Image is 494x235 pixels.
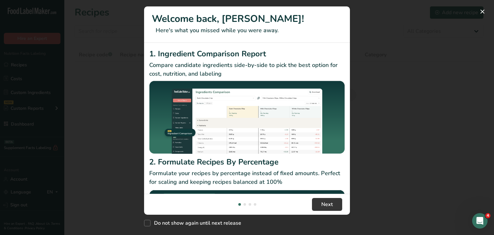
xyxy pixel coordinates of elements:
p: Formulate your recipes by percentage instead of fixed amounts. Perfect for scaling and keeping re... [149,169,345,186]
iframe: Intercom live chat [472,213,488,229]
h2: 1. Ingredient Comparison Report [149,48,345,60]
h1: Welcome back, [PERSON_NAME]! [152,12,342,26]
img: Ingredient Comparison Report [149,81,345,154]
span: 4 [485,213,490,218]
h2: 2. Formulate Recipes By Percentage [149,156,345,168]
p: Here's what you missed while you were away. [152,26,342,35]
span: Do not show again until next release [151,220,241,226]
span: Next [321,201,333,208]
button: Next [312,198,342,211]
p: Compare candidate ingredients side-by-side to pick the best option for cost, nutrition, and labeling [149,61,345,78]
